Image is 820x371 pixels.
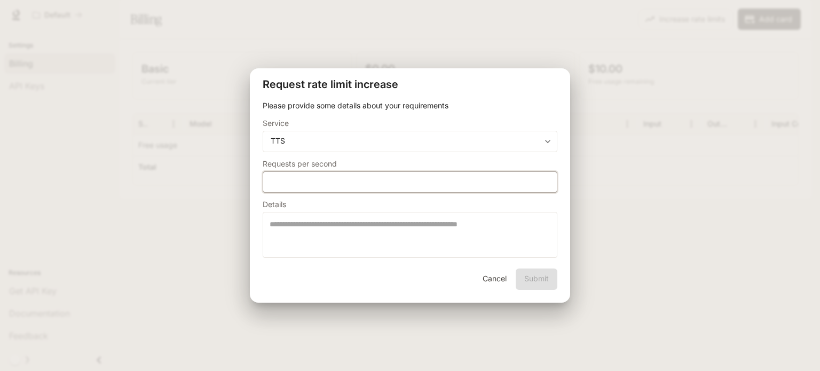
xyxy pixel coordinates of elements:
[263,120,289,127] p: Service
[477,269,511,290] button: Cancel
[263,201,286,208] p: Details
[263,100,557,111] p: Please provide some details about your requirements
[263,136,557,146] div: TTS
[250,68,570,100] h2: Request rate limit increase
[263,160,337,168] p: Requests per second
